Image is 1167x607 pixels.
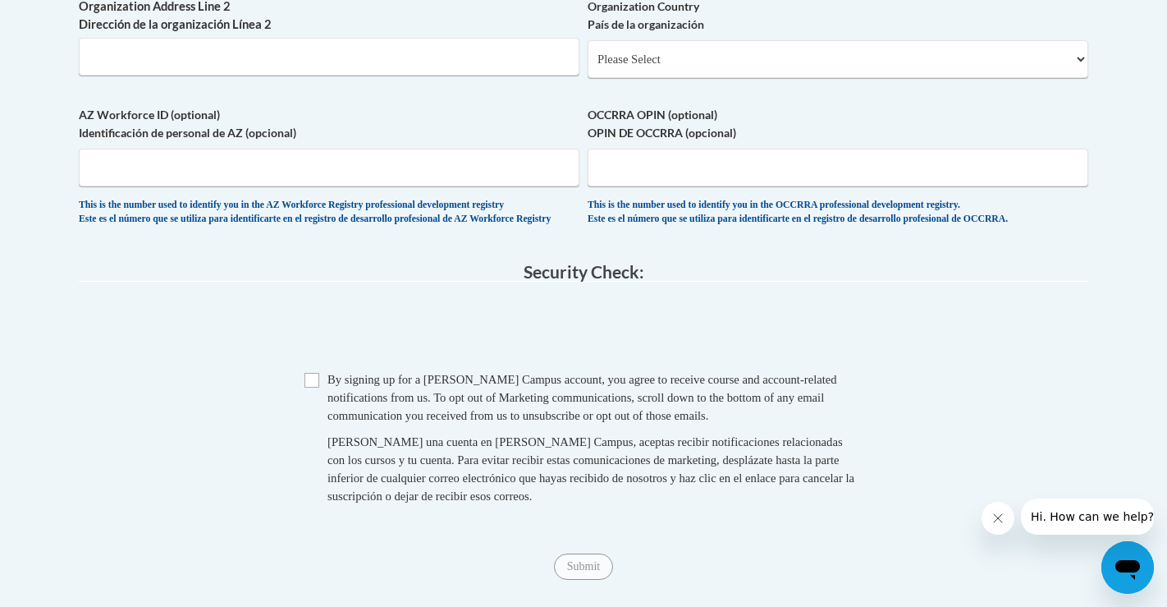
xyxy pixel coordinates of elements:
iframe: reCAPTCHA [459,298,708,362]
label: OCCRRA OPIN (optional) OPIN DE OCCRRA (opcional) [588,106,1088,142]
div: This is the number used to identify you in the OCCRRA professional development registry. Este es ... [588,199,1088,226]
iframe: Button to launch messaging window [1101,541,1154,594]
input: Submit [554,554,613,580]
span: By signing up for a [PERSON_NAME] Campus account, you agree to receive course and account-related... [327,373,837,422]
div: This is the number used to identify you in the AZ Workforce Registry professional development reg... [79,199,579,226]
iframe: Close message [982,502,1014,535]
span: [PERSON_NAME] una cuenta en [PERSON_NAME] Campus, aceptas recibir notificaciones relacionadas con... [327,435,854,503]
input: Metadata input [79,38,579,76]
iframe: Message from company [1021,499,1154,535]
label: AZ Workforce ID (optional) Identificación de personal de AZ (opcional) [79,106,579,142]
span: Security Check: [524,261,644,282]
